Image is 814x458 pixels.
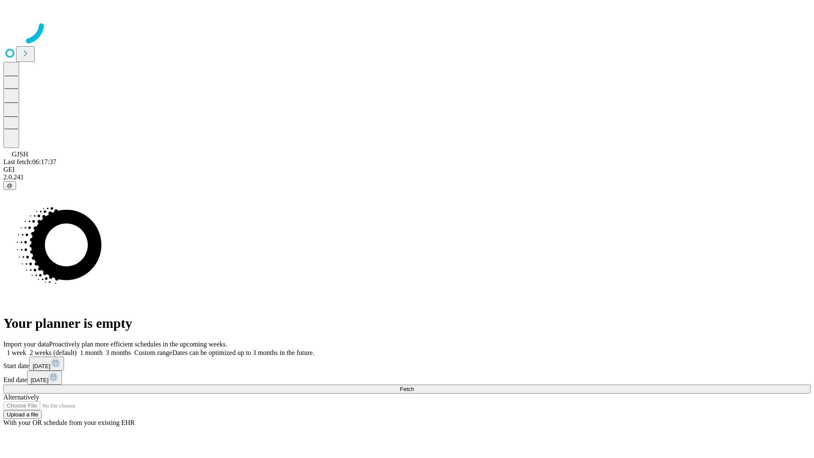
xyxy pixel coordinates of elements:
[3,181,16,190] button: @
[49,341,227,348] span: Proactively plan more efficient schedules in the upcoming weeks.
[106,349,131,356] span: 3 months
[12,151,28,158] span: GJSH
[3,419,135,426] span: With your OR schedule from your existing EHR
[7,349,26,356] span: 1 week
[3,158,56,165] span: Last fetch: 06:17:37
[80,349,103,356] span: 1 month
[134,349,172,356] span: Custom range
[3,341,49,348] span: Import your data
[29,357,64,371] button: [DATE]
[3,394,39,401] span: Alternatively
[3,371,811,385] div: End date
[33,363,50,369] span: [DATE]
[3,166,811,173] div: GEI
[30,349,77,356] span: 2 weeks (default)
[3,385,811,394] button: Fetch
[31,377,48,383] span: [DATE]
[3,357,811,371] div: Start date
[7,182,13,189] span: @
[172,349,314,356] span: Dates can be optimized up to 3 months in the future.
[400,386,414,392] span: Fetch
[3,410,42,419] button: Upload a file
[27,371,62,385] button: [DATE]
[3,173,811,181] div: 2.0.241
[3,316,811,331] h1: Your planner is empty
